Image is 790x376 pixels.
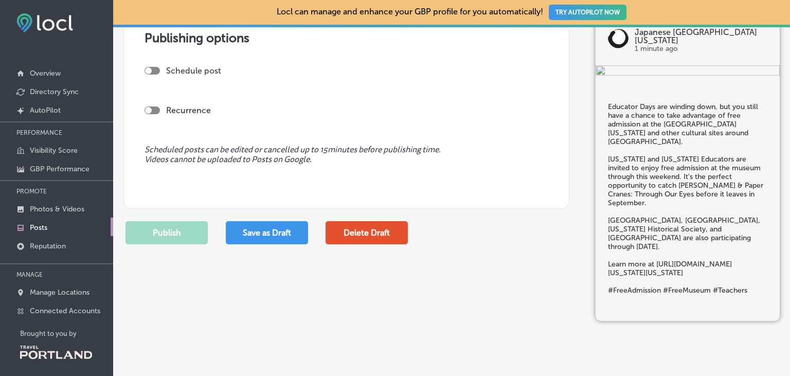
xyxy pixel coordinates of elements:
p: Brought to you by [20,330,113,337]
p: Overview [30,69,61,78]
img: c68e1cda-cff1-4b92-bad7-73d85afd4f82 [596,66,780,78]
label: Recurrence [166,105,211,115]
h3: Publishing options [145,30,548,45]
button: TRY AUTOPILOT NOW [549,5,626,20]
img: fda3e92497d09a02dc62c9cd864e3231.png [16,13,73,32]
button: Delete Draft [326,221,408,244]
button: Save as Draft [226,221,308,244]
p: Visibility Score [30,146,78,155]
p: 1 minute ago [635,45,767,53]
button: Publish [125,221,208,244]
p: Connected Accounts [30,307,100,315]
img: logo [608,28,629,49]
p: Directory Sync [30,87,79,96]
p: Posts [30,223,47,232]
label: Schedule post [166,66,221,76]
p: Manage Locations [30,288,89,297]
img: Travel Portland [20,346,92,359]
p: Japanese [GEOGRAPHIC_DATA][US_STATE] [635,29,767,45]
p: Photos & Videos [30,205,84,213]
p: GBP Performance [30,165,89,173]
h5: Educator Days are winding down, but you still have a chance to take advantage of free admission a... [608,103,767,295]
span: Scheduled posts can be edited or cancelled up to 15 minutes before publishing time. Videos cannot... [145,145,548,165]
p: AutoPilot [30,106,61,115]
p: Reputation [30,242,66,250]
